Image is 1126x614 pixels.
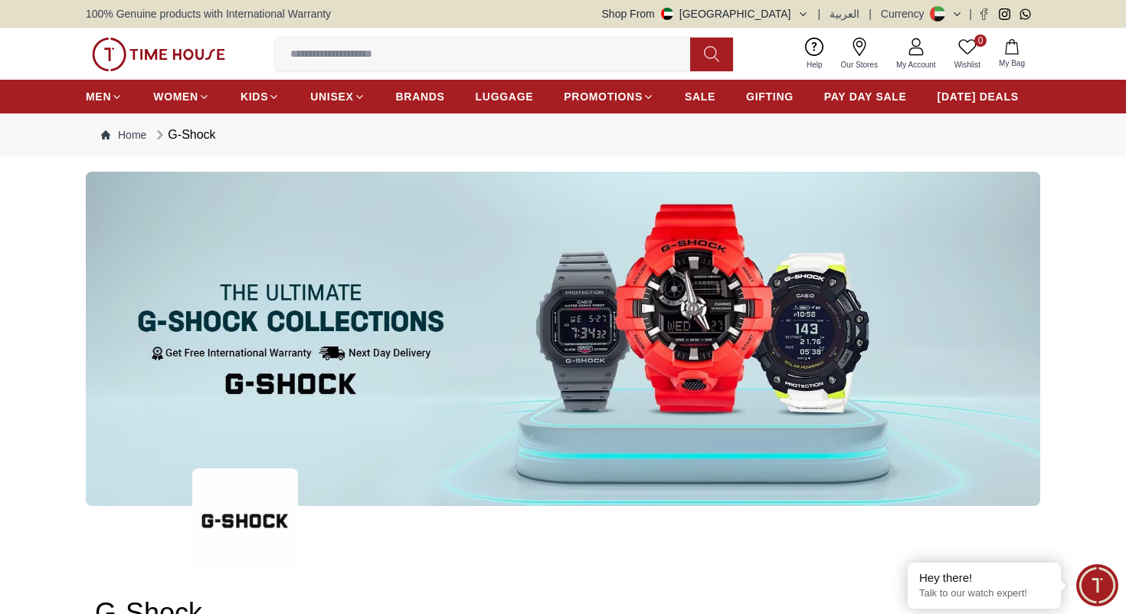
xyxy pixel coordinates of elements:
a: LUGGAGE [476,83,534,110]
img: ... [192,468,298,574]
span: Our Stores [835,59,884,71]
a: Home [101,127,146,143]
a: Facebook [978,8,990,20]
div: Hey there! [919,570,1049,586]
span: My Account [890,59,942,71]
span: 100% Genuine products with International Warranty [86,6,331,21]
a: SALE [685,83,715,110]
a: Our Stores [832,34,887,74]
span: Help [800,59,829,71]
button: Shop From[GEOGRAPHIC_DATA] [602,6,809,21]
button: العربية [830,6,859,21]
span: BRANDS [396,89,445,104]
p: Talk to our watch expert! [919,587,1049,600]
nav: Breadcrumb [86,113,1040,156]
a: WOMEN [153,83,210,110]
img: ... [86,172,1040,506]
img: United Arab Emirates [661,8,673,20]
a: Whatsapp [1020,8,1031,20]
a: UNISEX [310,83,365,110]
div: G-Shock [152,126,215,144]
span: | [969,6,972,21]
a: Help [797,34,832,74]
span: PAY DAY SALE [824,89,907,104]
a: [DATE] DEALS [938,83,1019,110]
div: Currency [881,6,931,21]
span: KIDS [241,89,268,104]
span: MEN [86,89,111,104]
a: 0Wishlist [945,34,990,74]
span: PROMOTIONS [564,89,643,104]
a: GIFTING [746,83,794,110]
img: ... [92,38,225,71]
a: PROMOTIONS [564,83,654,110]
span: | [869,6,872,21]
span: LUGGAGE [476,89,534,104]
span: | [818,6,821,21]
span: 0 [974,34,987,47]
div: Chat Widget [1076,564,1118,606]
span: GIFTING [746,89,794,104]
span: [DATE] DEALS [938,89,1019,104]
span: Wishlist [948,59,987,71]
button: My Bag [990,36,1034,72]
span: SALE [685,89,715,104]
a: BRANDS [396,83,445,110]
a: Instagram [999,8,1010,20]
a: KIDS [241,83,280,110]
a: PAY DAY SALE [824,83,907,110]
a: MEN [86,83,123,110]
span: My Bag [993,57,1031,69]
span: WOMEN [153,89,198,104]
span: UNISEX [310,89,353,104]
